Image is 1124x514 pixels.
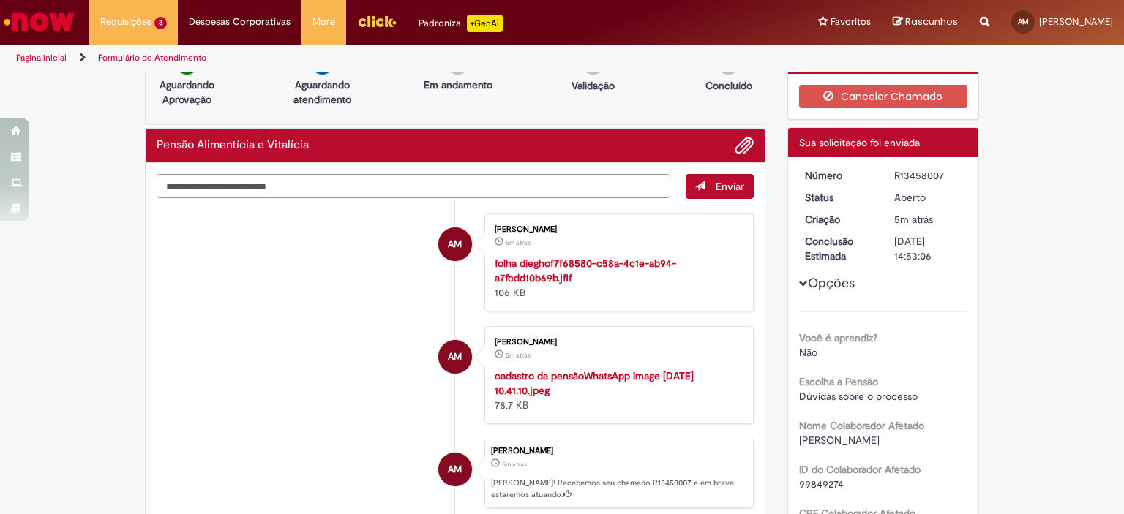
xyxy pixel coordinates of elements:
dt: Criação [794,212,884,227]
h2: Pensão Alimentícia e Vitalícia Histórico de tíquete [157,139,309,152]
a: Formulário de Atendimento [98,52,206,64]
button: Cancelar Chamado [799,85,968,108]
div: Ana Caroline Menossi [438,227,472,261]
div: [PERSON_NAME] [495,225,738,234]
p: [PERSON_NAME]! Recebemos seu chamado R13458007 e em breve estaremos atuando. [491,477,746,500]
button: Enviar [686,174,754,199]
time: 28/08/2025 13:53:03 [894,213,933,226]
span: [PERSON_NAME] [1039,15,1113,28]
p: +GenAi [467,15,503,32]
span: 5m atrás [894,213,933,226]
ul: Trilhas de página [11,45,738,72]
span: AM [448,339,462,374]
span: Rascunhos [905,15,958,29]
img: click_logo_yellow_360x200.png [357,10,397,32]
time: 28/08/2025 13:53:03 [502,460,527,469]
p: Aguardando atendimento [287,78,358,107]
div: 28/08/2025 13:53:03 [894,212,962,227]
div: [PERSON_NAME] [495,338,738,347]
a: Rascunhos [893,15,958,29]
span: 5m atrás [506,351,531,360]
time: 28/08/2025 13:52:58 [506,238,531,247]
div: R13458007 [894,168,962,183]
span: 3 [154,17,167,29]
img: ServiceNow [1,7,77,37]
div: 106 KB [495,256,738,300]
b: Você é aprendiz? [799,331,877,344]
p: Validação [572,78,615,93]
p: Aguardando Aprovação [151,78,222,107]
span: More [312,15,335,29]
time: 28/08/2025 13:52:50 [506,351,531,360]
span: Não [799,346,817,359]
div: 78.7 KB [495,369,738,412]
span: Requisições [100,15,151,29]
b: Nome Colaborador Afetado [799,419,924,432]
div: [DATE] 14:53:06 [894,234,962,263]
li: Ana Caroline Menossi [157,439,754,509]
span: 5m atrás [506,238,531,247]
span: Dúvidas sobre o processo [799,390,918,403]
b: ID do Colaborador Afetado [799,463,921,476]
span: AM [1018,17,1029,26]
div: Padroniza [419,15,503,32]
a: folha dieghof7f68580-c58a-4c1e-ab94-a7fcdd10b69b.jfif [495,257,676,284]
div: Aberto [894,190,962,205]
span: Favoritos [831,15,871,29]
div: Ana Caroline Menossi [438,453,472,486]
div: Ana Caroline Menossi [438,340,472,374]
span: Despesas Corporativas [189,15,291,29]
p: Em andamento [424,78,492,92]
dt: Conclusão Estimada [794,234,884,263]
dt: Número [794,168,884,183]
span: Sua solicitação foi enviada [799,136,920,149]
span: Enviar [716,180,744,193]
span: AM [448,227,462,262]
button: Adicionar anexos [735,136,754,155]
a: cadastro da pensãoWhatsApp Image [DATE] 10.41.10.jpeg [495,369,694,397]
span: [PERSON_NAME] [799,434,880,447]
dt: Status [794,190,884,205]
a: Página inicial [16,52,67,64]
textarea: Digite sua mensagem aqui... [157,174,670,199]
span: 99849274 [799,477,844,491]
span: AM [448,452,462,487]
b: Escolha a Pensão [799,375,878,388]
p: Concluído [705,78,752,93]
span: 5m atrás [502,460,527,469]
div: [PERSON_NAME] [491,447,746,456]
